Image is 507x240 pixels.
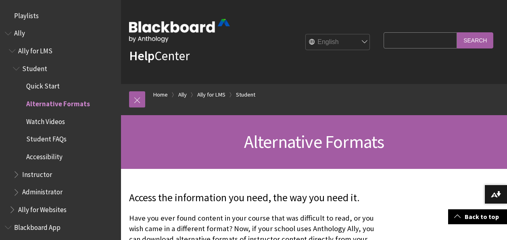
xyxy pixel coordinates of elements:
[22,168,52,179] span: Instructor
[14,9,39,20] span: Playlists
[26,150,63,161] span: Accessibility
[448,209,507,224] a: Back to top
[178,90,187,100] a: Ally
[129,48,154,64] strong: Help
[22,62,47,73] span: Student
[129,191,380,205] p: Access the information you need, the way you need it.
[197,90,225,100] a: Ally for LMS
[244,131,384,153] span: Alternative Formats
[129,48,190,64] a: HelpCenter
[236,90,255,100] a: Student
[18,203,67,214] span: Ally for Websites
[22,185,63,196] span: Administrator
[14,27,25,38] span: Ally
[457,32,493,48] input: Search
[18,44,52,55] span: Ally for LMS
[129,19,230,42] img: Blackboard by Anthology
[153,90,168,100] a: Home
[14,221,61,232] span: Blackboard App
[26,97,90,108] span: Alternative Formats
[5,27,116,217] nav: Book outline for Anthology Ally Help
[26,115,65,126] span: Watch Videos
[306,34,370,51] select: Site Language Selector
[26,133,67,143] span: Student FAQs
[5,9,116,23] nav: Book outline for Playlists
[26,80,60,91] span: Quick Start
